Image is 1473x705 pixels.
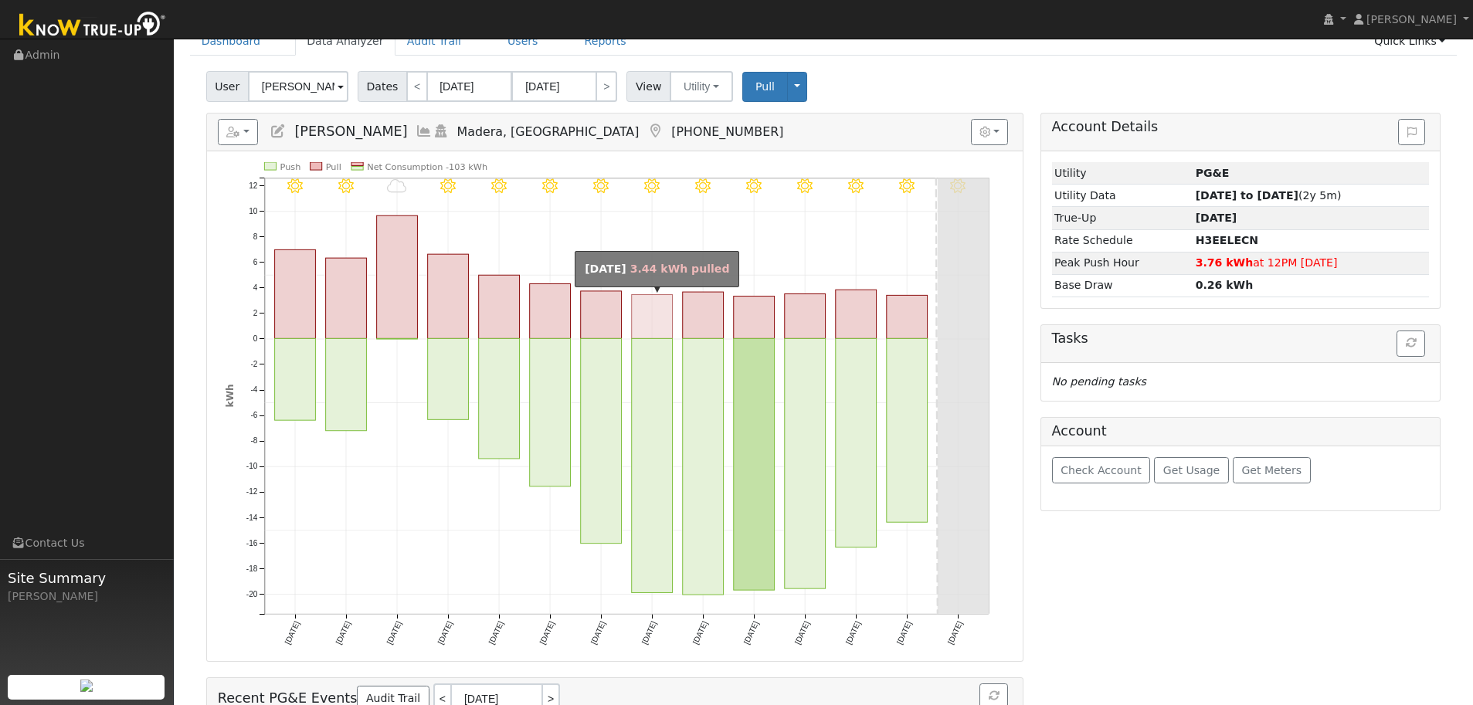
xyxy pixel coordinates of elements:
[406,71,428,102] a: <
[428,339,469,420] rect: onclick=""
[542,178,558,194] i: 10/05 - MostlyClear
[626,71,670,102] span: View
[1196,256,1254,269] strong: 3.76 kWh
[253,258,257,266] text: 6
[530,284,571,339] rect: onclick=""
[895,620,913,646] text: [DATE]
[270,124,287,139] a: Edit User (31089)
[1052,252,1193,274] td: Peak Push Hour
[589,620,607,646] text: [DATE]
[385,620,403,646] text: [DATE]
[253,283,257,292] text: 4
[573,27,638,56] a: Reports
[80,680,93,692] img: retrieve
[1397,330,1425,357] button: Refresh
[433,124,450,139] a: Login As (last 06/03/2025 12:30:54 PM)
[1052,162,1193,185] td: Utility
[457,124,640,139] span: Madera, [GEOGRAPHIC_DATA]
[836,339,877,547] rect: onclick=""
[491,178,507,194] i: 10/04 - Clear
[1193,252,1429,274] td: at 12PM [DATE]
[1196,189,1342,202] span: (2y 5m)
[487,620,505,646] text: [DATE]
[1196,212,1237,224] strong: [DATE]
[283,620,300,646] text: [DATE]
[581,339,622,544] rect: onclick=""
[358,71,407,102] span: Dates
[280,162,300,172] text: Push
[246,564,258,573] text: -18
[325,339,366,431] rect: onclick=""
[326,162,341,172] text: Pull
[887,339,928,523] rect: onclick=""
[887,296,928,339] rect: onclick=""
[742,72,788,102] button: Pull
[246,539,258,547] text: -16
[691,620,709,646] text: [DATE]
[640,620,658,646] text: [DATE]
[1398,119,1425,145] button: Issue History
[249,181,258,190] text: 12
[250,361,257,369] text: -2
[1363,27,1457,56] a: Quick Links
[428,254,469,338] rect: onclick=""
[479,339,520,459] rect: onclick=""
[248,71,348,102] input: Select a User
[734,339,775,591] rect: onclick=""
[742,620,760,646] text: [DATE]
[436,620,454,646] text: [DATE]
[440,178,456,194] i: 10/03 - MostlyClear
[249,207,258,215] text: 10
[1196,279,1254,291] strong: 0.26 kWh
[274,250,315,339] rect: onclick=""
[250,437,257,446] text: -8
[900,178,915,194] i: 10/12 - Clear
[416,124,433,139] a: Multi-Series Graph
[1196,167,1230,179] strong: ID: 16925976, authorized: 06/03/25
[1233,457,1311,483] button: Get Meters
[253,309,257,317] text: 2
[274,339,315,421] rect: onclick=""
[797,178,813,194] i: 10/10 - Clear
[793,620,811,646] text: [DATE]
[644,178,660,194] i: 10/07 - Clear
[1052,185,1193,207] td: Utility Data
[683,292,724,338] rect: onclick=""
[734,297,775,339] rect: onclick=""
[596,71,617,102] a: >
[630,263,730,275] span: 3.44 kWh pulled
[695,178,711,194] i: 10/08 - Clear
[785,294,826,339] rect: onclick=""
[683,339,724,595] rect: onclick=""
[538,620,556,646] text: [DATE]
[785,339,826,589] rect: onclick=""
[253,334,257,343] text: 0
[1052,229,1193,252] td: Rate Schedule
[250,412,257,420] text: -6
[246,590,258,598] text: -20
[225,385,236,408] text: kWh
[253,232,257,241] text: 8
[246,463,258,471] text: -10
[1154,457,1229,483] button: Get Usage
[367,162,487,172] text: Net Consumption -103 kWh
[1241,464,1302,476] span: Get Meters
[8,588,165,605] div: [PERSON_NAME]
[836,290,877,339] rect: onclick=""
[190,27,273,56] a: Dashboard
[496,27,550,56] a: Users
[1052,457,1151,483] button: Check Account
[1052,423,1107,439] h5: Account
[395,27,473,56] a: Audit Trail
[1052,274,1193,297] td: Base Draw
[581,291,622,339] rect: onclick=""
[1052,375,1146,388] i: No pending tasks
[746,178,762,194] i: 10/09 - Clear
[844,620,862,646] text: [DATE]
[12,8,174,43] img: Know True-Up
[338,178,354,194] i: 10/01 - Clear
[1366,13,1457,25] span: [PERSON_NAME]
[670,71,733,102] button: Utility
[1052,330,1430,347] h5: Tasks
[294,124,407,139] span: [PERSON_NAME]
